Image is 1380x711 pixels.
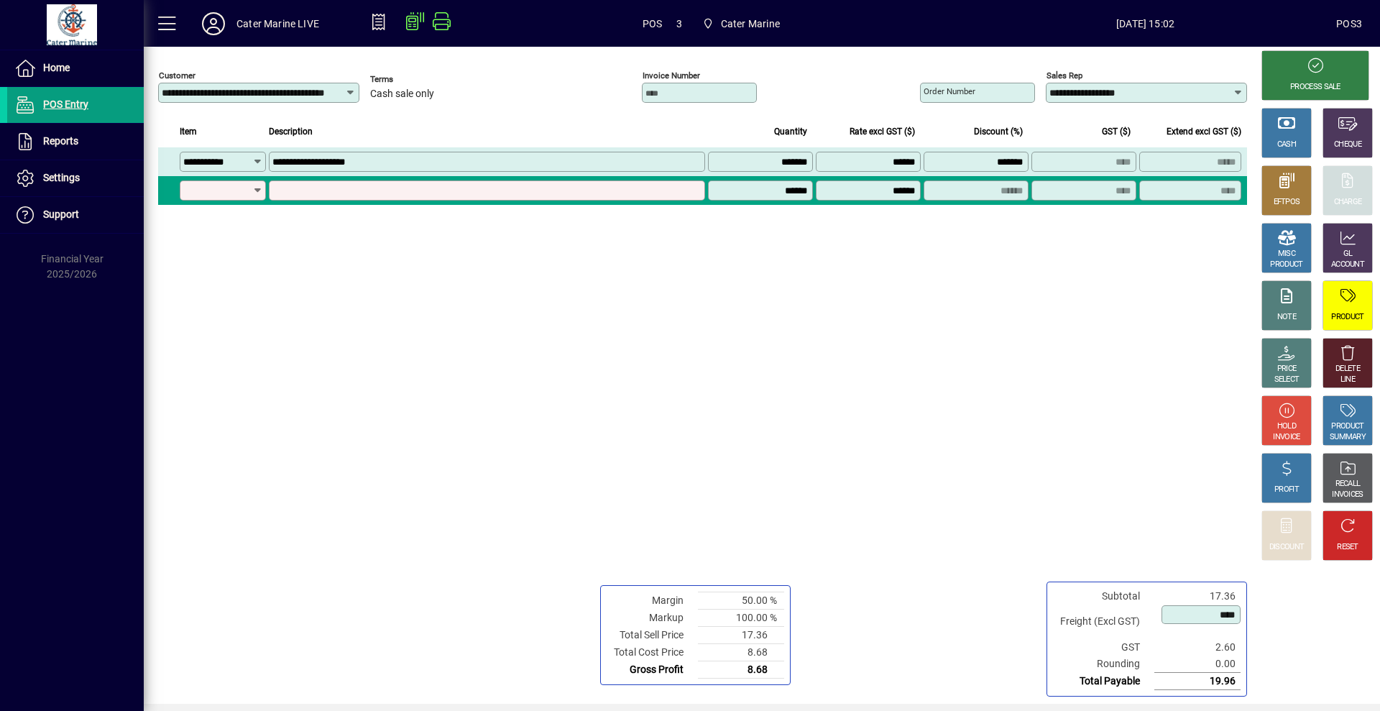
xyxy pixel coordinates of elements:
div: EFTPOS [1274,197,1300,208]
span: GST ($) [1102,124,1131,139]
td: Total Payable [1053,673,1154,690]
span: POS [643,12,663,35]
td: Markup [607,609,698,626]
div: INVOICES [1332,490,1363,500]
span: Extend excl GST ($) [1167,124,1241,139]
a: Settings [7,160,144,196]
div: PRICE [1277,364,1297,375]
span: Reports [43,135,78,147]
span: Rate excl GST ($) [850,124,915,139]
span: Quantity [774,124,807,139]
td: 17.36 [698,626,784,643]
div: POS3 [1336,12,1362,35]
td: GST [1053,639,1154,656]
div: Cater Marine LIVE [236,12,319,35]
td: 100.00 % [698,609,784,626]
td: Total Cost Price [607,643,698,661]
div: GL [1343,249,1353,260]
div: ACCOUNT [1331,260,1364,270]
div: PRODUCT [1331,312,1363,323]
mat-label: Order number [924,86,975,96]
td: 17.36 [1154,588,1241,605]
span: 3 [676,12,682,35]
div: DELETE [1335,364,1360,375]
td: Total Sell Price [607,626,698,643]
span: Home [43,62,70,73]
td: 2.60 [1154,639,1241,656]
span: Cater Marine [721,12,780,35]
div: PROCESS SALE [1290,82,1340,93]
td: 8.68 [698,643,784,661]
div: CHEQUE [1334,139,1361,150]
div: INVOICE [1273,432,1299,443]
td: 0.00 [1154,656,1241,673]
span: Description [269,124,313,139]
span: Cater Marine [696,11,786,37]
span: Terms [370,75,456,84]
mat-label: Customer [159,70,195,81]
div: PRODUCT [1270,260,1302,270]
div: MISC [1278,249,1295,260]
div: RESET [1337,542,1358,553]
mat-label: Sales rep [1046,70,1082,81]
span: POS Entry [43,98,88,110]
a: Support [7,197,144,233]
span: Cash sale only [370,88,434,100]
span: [DATE] 15:02 [954,12,1336,35]
span: Discount (%) [974,124,1023,139]
div: LINE [1340,375,1355,385]
td: Margin [607,592,698,609]
td: 8.68 [698,661,784,678]
div: HOLD [1277,421,1296,432]
td: Subtotal [1053,588,1154,605]
div: RECALL [1335,479,1361,490]
div: CASH [1277,139,1296,150]
div: CHARGE [1334,197,1362,208]
a: Reports [7,124,144,160]
span: Item [180,124,197,139]
button: Profile [190,11,236,37]
div: NOTE [1277,312,1296,323]
a: Home [7,50,144,86]
span: Support [43,208,79,220]
div: SUMMARY [1330,432,1366,443]
div: PRODUCT [1331,421,1363,432]
td: 19.96 [1154,673,1241,690]
td: 50.00 % [698,592,784,609]
div: SELECT [1274,375,1299,385]
td: Freight (Excl GST) [1053,605,1154,639]
span: Settings [43,172,80,183]
div: DISCOUNT [1269,542,1304,553]
td: Rounding [1053,656,1154,673]
mat-label: Invoice number [643,70,700,81]
div: PROFIT [1274,485,1299,495]
td: Gross Profit [607,661,698,678]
